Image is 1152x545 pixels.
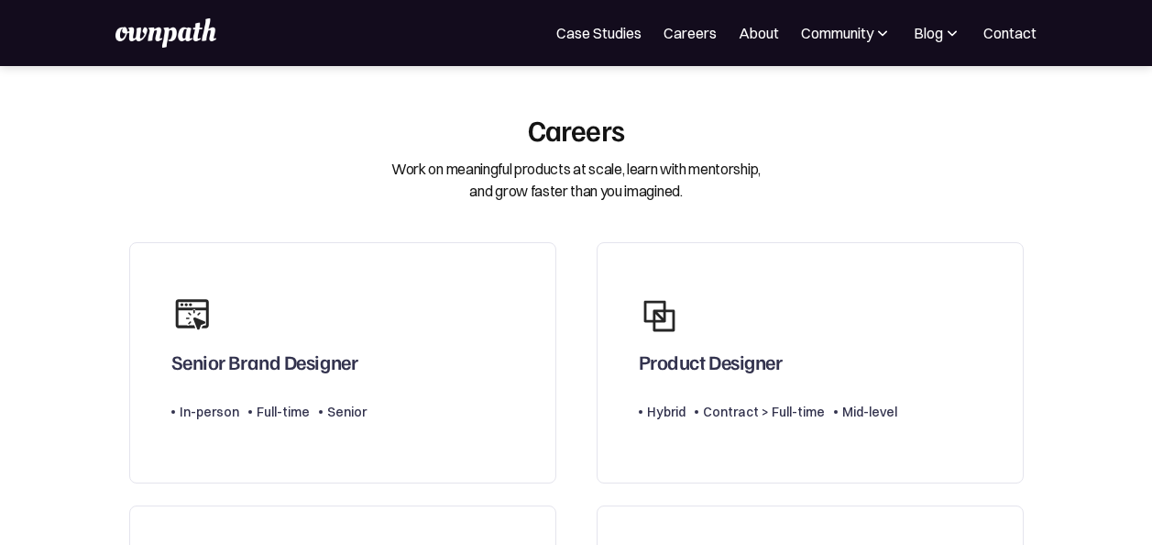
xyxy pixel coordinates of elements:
[914,22,961,44] div: Blog
[801,22,892,44] div: Community
[171,350,358,373] div: Senior Brand Designer
[528,112,625,147] div: Careers
[556,22,642,44] a: Case Studies
[180,401,239,423] div: In-person
[664,22,717,44] a: Careers
[597,242,1024,483] a: Product DesignerHybridContract > Full-timeMid-level
[739,22,779,44] a: About
[801,22,873,44] div: Community
[327,401,367,423] div: Senior
[639,350,783,373] div: Product Designer
[983,22,1037,44] a: Contact
[842,401,897,423] div: Mid-level
[391,158,761,202] div: Work on meaningful products at scale, learn with mentorship, and grow faster than you imagined.
[914,22,943,44] div: Blog
[129,242,556,483] a: Senior Brand DesignerIn-personFull-timeSenior
[257,401,310,423] div: Full-time
[703,401,825,423] div: Contract > Full-time
[647,401,686,423] div: Hybrid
